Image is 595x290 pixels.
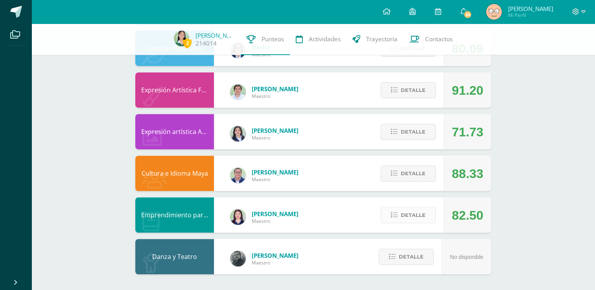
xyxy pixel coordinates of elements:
a: Trayectoria [346,24,403,55]
span: [PERSON_NAME] [252,85,298,93]
a: Punteos [241,24,290,55]
img: 8e3dba6cfc057293c5db5c78f6d0205d.png [230,84,246,100]
button: Detalle [379,249,434,265]
span: [PERSON_NAME] [252,127,298,134]
img: fd306861ef862bb41144000d8b4d6f5f.png [486,4,502,20]
span: 63 [463,10,472,19]
span: 2 [183,38,192,48]
span: Mi Perfil [508,12,553,18]
div: Emprendimiento para la Productividad [135,197,214,233]
div: 88.33 [452,156,483,191]
img: 4a4aaf78db504b0aa81c9e1154a6f8e5.png [230,126,246,141]
span: Actividades [309,35,341,43]
span: Detalle [401,83,426,97]
span: [PERSON_NAME] [508,5,553,13]
a: Actividades [290,24,346,55]
div: Danza y Teatro [135,239,214,274]
span: No disponible [450,254,483,260]
span: Maestro [252,259,298,266]
div: 71.73 [452,114,483,150]
img: a452c7054714546f759a1a740f2e8572.png [230,209,246,225]
span: [PERSON_NAME] [252,210,298,218]
div: Expresión Artística FORMACIÓN MUSICAL [135,72,214,108]
span: Trayectoria [366,35,398,43]
span: Detalle [401,208,426,222]
img: c1c1b07ef08c5b34f56a5eb7b3c08b85.png [230,167,246,183]
span: [PERSON_NAME] [252,251,298,259]
button: Detalle [381,124,436,140]
span: Maestro [252,218,298,224]
div: Cultura e Idioma Maya [135,156,214,191]
button: Detalle [381,165,436,182]
div: Expresión artística ARTES PLÁSTICAS [135,114,214,149]
div: 82.50 [452,198,483,233]
span: Contactos [425,35,453,43]
a: [PERSON_NAME] [195,31,235,39]
div: 91.20 [452,73,483,108]
span: Detalle [401,125,426,139]
a: Contactos [403,24,459,55]
span: [PERSON_NAME] [252,168,298,176]
button: Detalle [381,207,436,223]
span: Maestro [252,176,298,183]
button: Detalle [381,82,436,98]
span: Maestro [252,134,298,141]
span: Detalle [401,166,426,181]
a: 214014 [195,39,217,48]
span: Maestro [252,93,298,99]
span: Punteos [262,35,284,43]
img: 8ba24283638e9cc0823fe7e8b79ee805.png [230,251,246,266]
img: 3247cecd46813d2f61d58a2c5d2352f6.png [174,31,190,46]
span: Detalle [399,250,424,264]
